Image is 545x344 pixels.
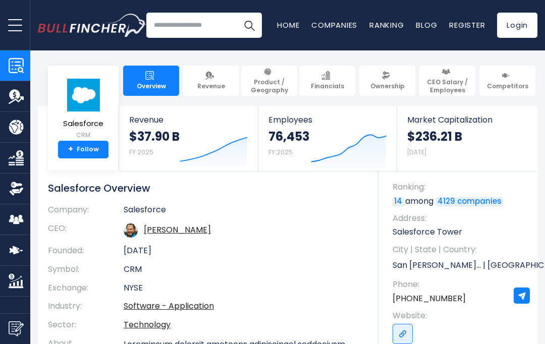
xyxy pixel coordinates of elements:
a: Revenue [183,66,239,96]
a: Technology [124,319,171,330]
span: Revenue [197,82,225,90]
span: Website: [393,310,527,321]
span: Ownership [370,82,405,90]
a: CEO Salary / Employees [419,66,475,96]
a: Companies [311,20,357,30]
a: [PHONE_NUMBER] [393,293,466,304]
span: Employees [268,115,387,125]
a: Software - Application [124,300,214,312]
p: San [PERSON_NAME]... | [GEOGRAPHIC_DATA] | US [393,258,527,273]
p: among [393,196,527,207]
span: Revenue [129,115,248,125]
td: Salesforce [124,205,363,219]
th: Founded: [48,242,124,260]
a: 4129 companies [436,197,503,207]
span: Address: [393,213,527,224]
strong: + [68,145,73,154]
a: 14 [393,197,404,207]
a: Register [449,20,485,30]
img: Ownership [9,181,24,196]
strong: $236.21 B [407,129,462,144]
small: CRM [63,131,103,140]
button: Search [237,13,262,38]
span: City | State | Country: [393,244,527,255]
a: Market Capitalization $236.21 B [DATE] [397,106,536,171]
a: Employees 76,453 FY 2025 [258,106,397,171]
a: Financials [299,66,355,96]
a: Salesforce CRM [63,78,104,141]
a: Product / Geography [241,66,297,96]
img: Bullfincher logo [38,14,147,37]
a: Ownership [359,66,415,96]
a: Overview [123,66,179,96]
span: Phone: [393,279,527,290]
img: marc-benioff.jpg [124,223,138,238]
th: Exchange: [48,279,124,298]
span: CEO Salary / Employees [424,78,471,94]
small: [DATE] [407,148,426,156]
td: [DATE] [124,242,363,260]
th: Company: [48,205,124,219]
a: +Follow [58,141,108,159]
td: CRM [124,260,363,279]
th: Industry: [48,297,124,316]
strong: $37.90 B [129,129,180,144]
a: Ranking [369,20,404,30]
th: Sector: [48,316,124,334]
td: NYSE [124,279,363,298]
span: Overview [137,82,166,90]
small: FY 2025 [129,148,153,156]
img: CRM logo [66,78,101,112]
a: Go to homepage [38,14,146,37]
a: Revenue $37.90 B FY 2025 [119,106,258,171]
span: Product / Geography [246,78,293,94]
a: Home [277,20,299,30]
strong: 76,453 [268,129,309,144]
a: ceo [144,224,211,236]
a: Login [497,13,537,38]
th: CEO: [48,219,124,242]
th: Symbol: [48,260,124,279]
span: Salesforce [63,120,103,128]
p: Salesforce Tower [393,226,527,238]
a: Competitors [479,66,535,96]
small: FY 2025 [268,148,293,156]
span: Competitors [487,82,528,90]
h1: Salesforce Overview [48,182,363,195]
a: Go to link [393,324,413,344]
span: Financials [311,82,344,90]
span: Market Capitalization [407,115,526,125]
a: Blog [416,20,437,30]
span: Ranking: [393,182,527,193]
